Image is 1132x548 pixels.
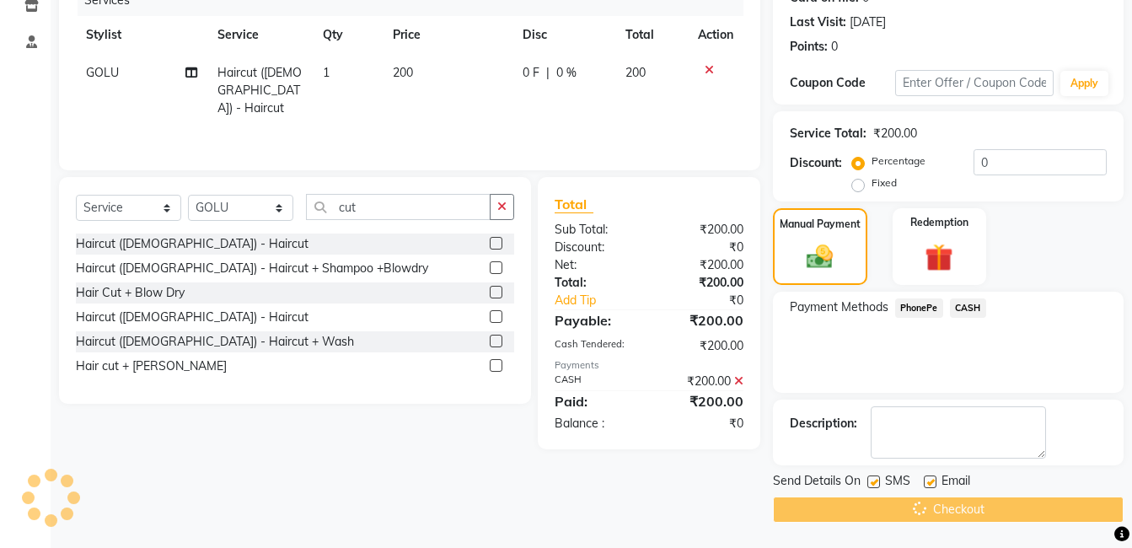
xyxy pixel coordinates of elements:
div: Last Visit: [790,13,846,31]
div: Points: [790,38,828,56]
th: Total [615,16,688,54]
div: CASH [542,373,649,390]
span: 1 [323,65,330,80]
label: Redemption [910,215,968,230]
th: Qty [313,16,383,54]
div: Balance : [542,415,649,432]
label: Percentage [872,153,925,169]
span: PhonePe [895,298,943,318]
img: _gift.svg [916,240,962,275]
div: Haircut ([DEMOGRAPHIC_DATA]) - Haircut [76,235,308,253]
span: GOLU [86,65,119,80]
span: SMS [885,472,910,493]
img: _cash.svg [798,242,841,272]
div: Net: [542,256,649,274]
label: Manual Payment [780,217,861,232]
div: Cash Tendered: [542,337,649,355]
span: CASH [950,298,986,318]
span: 0 % [556,64,577,82]
div: Coupon Code [790,74,895,92]
div: ₹200.00 [649,373,756,390]
span: 200 [393,65,413,80]
div: Hair cut + [PERSON_NAME] [76,357,227,375]
div: 0 [831,38,838,56]
div: ₹200.00 [649,274,756,292]
div: Description: [790,415,857,432]
div: Haircut ([DEMOGRAPHIC_DATA]) - Haircut + Shampoo +Blowdry [76,260,428,277]
div: Hair Cut + Blow Dry [76,284,185,302]
div: Paid: [542,391,649,411]
div: ₹200.00 [649,221,756,239]
th: Disc [512,16,615,54]
div: ₹200.00 [649,337,756,355]
div: Payments [555,358,743,373]
th: Stylist [76,16,207,54]
div: [DATE] [850,13,886,31]
span: Payment Methods [790,298,888,316]
div: ₹0 [667,292,756,309]
span: 200 [625,65,646,80]
div: Haircut ([DEMOGRAPHIC_DATA]) - Haircut [76,309,308,326]
a: Add Tip [542,292,667,309]
div: ₹200.00 [649,310,756,330]
span: | [546,64,550,82]
th: Price [383,16,512,54]
div: Total: [542,274,649,292]
div: ₹200.00 [873,125,917,142]
span: Total [555,196,593,213]
div: Discount: [542,239,649,256]
span: Haircut ([DEMOGRAPHIC_DATA]) - Haircut [217,65,302,116]
div: Sub Total: [542,221,649,239]
div: Service Total: [790,125,866,142]
span: 0 F [523,64,539,82]
div: Haircut ([DEMOGRAPHIC_DATA]) - Haircut + Wash [76,333,354,351]
div: Discount: [790,154,842,172]
label: Fixed [872,175,897,191]
div: ₹200.00 [649,256,756,274]
div: Payable: [542,310,649,330]
div: ₹0 [649,239,756,256]
div: ₹0 [649,415,756,432]
span: Send Details On [773,472,861,493]
span: Email [942,472,970,493]
th: Action [688,16,743,54]
input: Enter Offer / Coupon Code [895,70,1054,96]
th: Service [207,16,313,54]
div: ₹200.00 [649,391,756,411]
input: Search or Scan [306,194,491,220]
button: Apply [1060,71,1108,96]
